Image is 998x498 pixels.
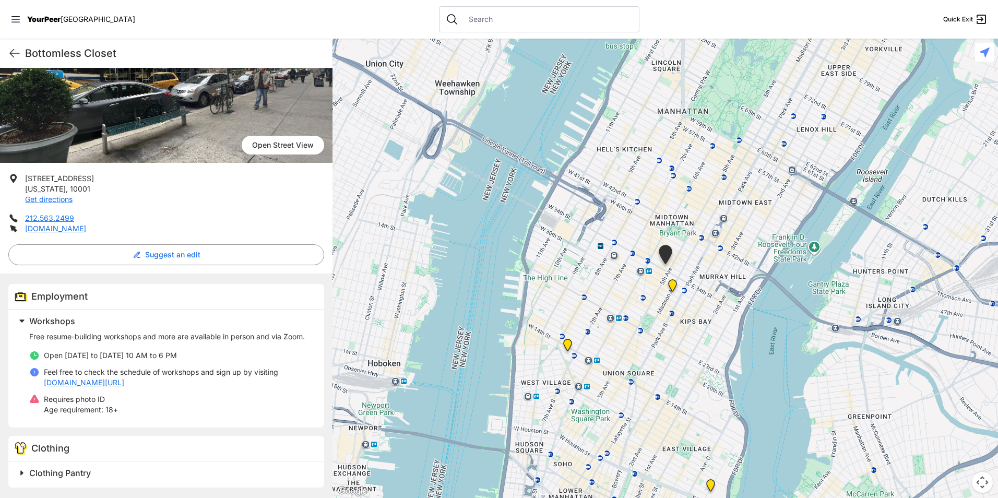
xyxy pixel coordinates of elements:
[44,377,124,388] a: [DOMAIN_NAME][URL]
[335,484,370,498] img: Google
[70,184,90,193] span: 10001
[29,331,312,342] p: Free resume-building workshops and more are available in person and via Zoom.
[943,13,988,26] a: Quick Exit
[31,443,69,454] span: Clothing
[66,184,68,193] span: ,
[44,405,103,414] span: Age requirement:
[44,351,177,360] span: Open [DATE] to [DATE] 10 AM to 6 PM
[335,484,370,498] a: Open this area in Google Maps (opens a new window)
[27,15,61,23] span: YourPeer
[25,174,94,183] span: [STREET_ADDRESS]
[25,195,73,204] a: Get directions
[44,367,312,388] p: Feel free to check the schedule of workshops and sign up by visiting
[29,468,91,478] span: Clothing Pantry
[44,394,118,405] p: Requires photo ID
[943,15,973,23] span: Quick Exit
[25,46,324,61] h1: Bottomless Closet
[29,316,75,326] span: Workshops
[8,244,324,265] button: Suggest an edit
[242,136,324,155] span: Open Street View
[462,14,633,25] input: Search
[662,275,683,300] div: Greater New York City
[25,224,86,233] a: [DOMAIN_NAME]
[27,16,135,22] a: YourPeer[GEOGRAPHIC_DATA]
[31,291,88,302] span: Employment
[25,184,66,193] span: [US_STATE]
[44,405,118,415] p: 18+
[61,15,135,23] span: [GEOGRAPHIC_DATA]
[972,472,993,493] button: Map camera controls
[145,250,200,260] span: Suggest an edit
[25,214,74,222] a: 212.563.2499
[557,335,578,360] div: The Center, Main Building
